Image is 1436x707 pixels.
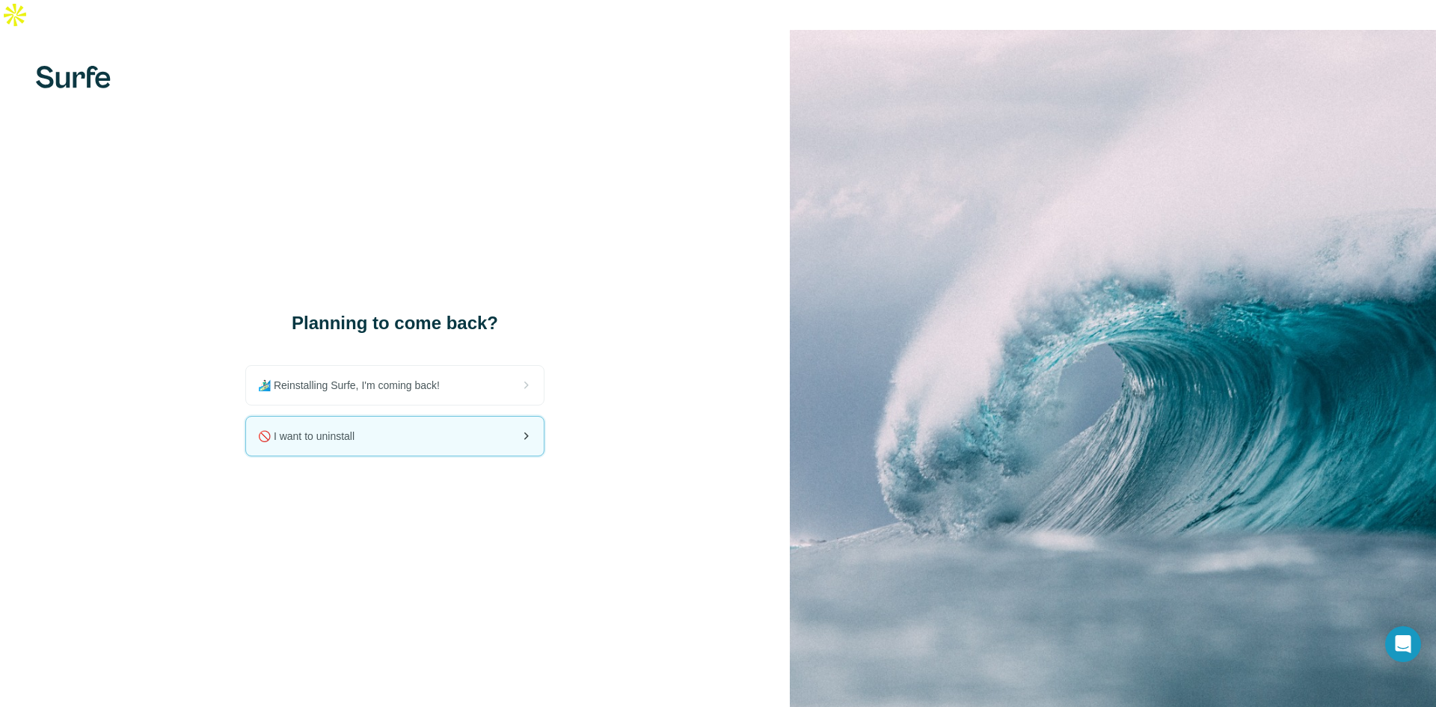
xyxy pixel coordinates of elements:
img: Surfe's logo [36,66,111,88]
div: Open Intercom Messenger [1385,626,1421,662]
span: 🚫 I want to uninstall [258,429,366,444]
span: 🏄🏻‍♂️ Reinstalling Surfe, I'm coming back! [258,378,452,393]
h1: Planning to come back? [245,311,544,335]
